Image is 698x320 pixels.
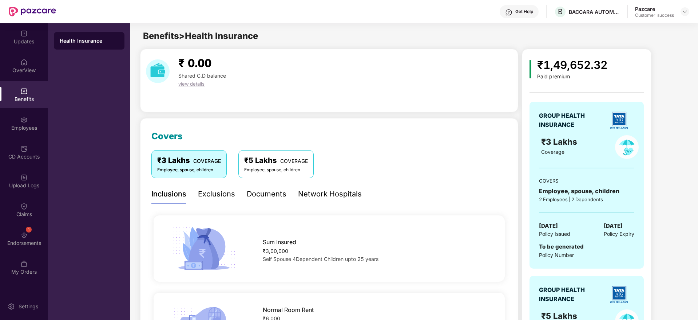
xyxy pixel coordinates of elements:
[146,59,170,83] img: download
[157,167,221,173] div: Employee, spouse, children
[539,111,603,129] div: GROUP HEALTH INSURANCE
[20,87,28,95] img: svg+xml;base64,PHN2ZyBpZD0iQmVuZWZpdHMiIHhtbG5zPSJodHRwOi8vd3d3LnczLm9yZy8yMDAwL3N2ZyIgd2lkdGg9Ij...
[539,230,570,238] span: Policy Issued
[537,56,607,74] div: ₹1,49,652.32
[604,230,634,238] span: Policy Expiry
[541,149,564,155] span: Coverage
[244,167,308,173] div: Employee, spouse, children
[247,188,286,200] div: Documents
[26,227,32,233] div: 1
[178,81,205,87] span: view details
[20,203,28,210] img: svg+xml;base64,PHN2ZyBpZD0iQ2xhaW0iIHhtbG5zPSJodHRwOi8vd3d3LnczLm9yZy8yMDAwL3N2ZyIgd2lkdGg9IjIwIi...
[198,188,235,200] div: Exclusions
[178,56,211,70] span: ₹ 0.00
[682,9,688,15] img: svg+xml;base64,PHN2ZyBpZD0iRHJvcGRvd24tMzJ4MzIiIHhtbG5zPSJodHRwOi8vd3d3LnczLm9yZy8yMDAwL3N2ZyIgd2...
[558,7,563,16] span: B
[20,30,28,37] img: svg+xml;base64,PHN2ZyBpZD0iVXBkYXRlZCIgeG1sbnM9Imh0dHA6Ly93d3cudzMub3JnLzIwMDAvc3ZnIiB3aWR0aD0iMj...
[606,282,632,307] img: insurerLogo
[244,155,308,166] div: ₹5 Lakhs
[151,131,183,141] span: Covers
[151,188,186,200] div: Inclusions
[539,252,574,258] span: Policy Number
[263,256,378,262] span: Self Spouse 4Dependent Children upto 25 years
[16,303,40,310] div: Settings
[20,145,28,152] img: svg+xml;base64,PHN2ZyBpZD0iQ0RfQWNjb3VudHMiIGRhdGEtbmFtZT0iQ0QgQWNjb3VudHMiIHhtbG5zPSJodHRwOi8vd3...
[615,135,639,159] img: policyIcon
[263,247,489,255] div: ₹3,00,000
[530,60,531,78] img: icon
[515,9,533,15] div: Get Help
[539,177,634,184] div: COVERS
[539,187,634,196] div: Employee, spouse, children
[539,222,558,230] span: [DATE]
[60,37,119,44] div: Health Insurance
[20,116,28,124] img: svg+xml;base64,PHN2ZyBpZD0iRW1wbG95ZWVzIiB4bWxucz0iaHR0cDovL3d3dy53My5vcmcvMjAwMC9zdmciIHdpZHRoPS...
[280,158,308,164] span: COVERAGE
[539,243,584,250] span: To be generated
[298,188,362,200] div: Network Hospitals
[20,174,28,181] img: svg+xml;base64,PHN2ZyBpZD0iVXBsb2FkX0xvZ3MiIGRhdGEtbmFtZT0iVXBsb2FkIExvZ3MiIHhtbG5zPSJodHRwOi8vd3...
[539,196,634,203] div: 2 Employees | 2 Dependents
[541,137,579,147] span: ₹3 Lakhs
[635,12,674,18] div: Customer_success
[157,155,221,166] div: ₹3 Lakhs
[8,303,15,310] img: svg+xml;base64,PHN2ZyBpZD0iU2V0dGluZy0yMHgyMCIgeG1sbnM9Imh0dHA6Ly93d3cudzMub3JnLzIwMDAvc3ZnIiB3aW...
[20,260,28,268] img: svg+xml;base64,PHN2ZyBpZD0iTXlfT3JkZXJzIiBkYXRhLW5hbWU9Ik15IE9yZGVycyIgeG1sbnM9Imh0dHA6Ly93d3cudz...
[606,108,632,133] img: insurerLogo
[635,5,674,12] div: Pazcare
[263,305,314,315] span: Normal Room Rent
[20,59,28,66] img: svg+xml;base64,PHN2ZyBpZD0iSG9tZSIgeG1sbnM9Imh0dHA6Ly93d3cudzMub3JnLzIwMDAvc3ZnIiB3aWR0aD0iMjAiIG...
[9,7,56,16] img: New Pazcare Logo
[193,158,221,164] span: COVERAGE
[263,238,296,247] span: Sum Insured
[169,225,238,273] img: icon
[143,31,258,41] span: Benefits > Health Insurance
[604,222,623,230] span: [DATE]
[178,73,226,79] span: Shared C.D balance
[537,74,607,80] div: Paid premium
[505,9,512,16] img: svg+xml;base64,PHN2ZyBpZD0iSGVscC0zMngzMiIgeG1sbnM9Imh0dHA6Ly93d3cudzMub3JnLzIwMDAvc3ZnIiB3aWR0aD...
[539,285,603,304] div: GROUP HEALTH INSURANCE
[20,231,28,239] img: svg+xml;base64,PHN2ZyBpZD0iRW5kb3JzZW1lbnRzIiB4bWxucz0iaHR0cDovL3d3dy53My5vcmcvMjAwMC9zdmciIHdpZH...
[569,8,620,15] div: BACCARA AUTOMATION AND CONTROL INDIA PRIVATE LIMITED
